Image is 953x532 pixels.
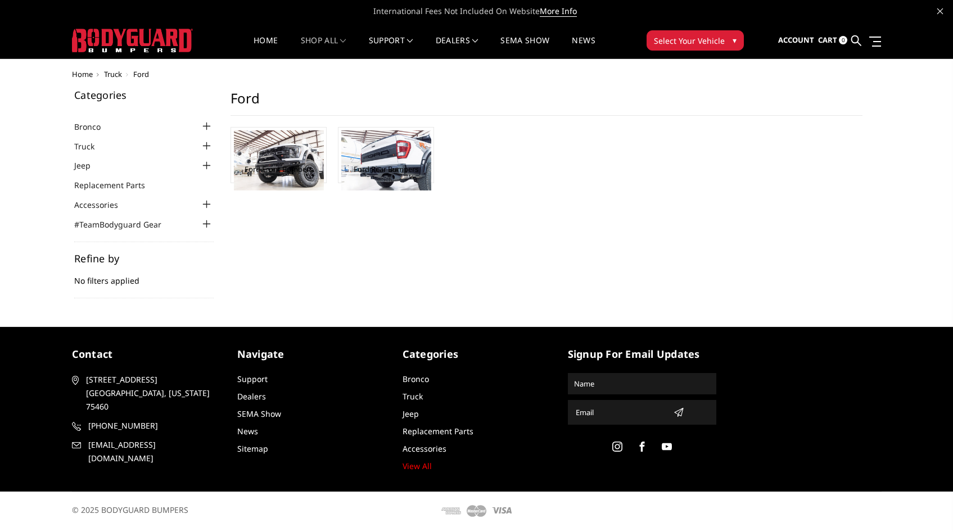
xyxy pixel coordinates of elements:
a: SEMA Show [500,37,549,58]
a: Support [369,37,413,58]
a: Support [237,374,268,384]
span: 0 [839,36,847,44]
a: Jeep [74,160,105,171]
a: SEMA Show [237,408,281,419]
a: Home [72,69,93,79]
a: More Info [540,6,577,17]
a: Home [254,37,278,58]
h1: Ford [231,90,862,116]
img: BODYGUARD BUMPERS [72,29,193,52]
a: Ford Front Bumpers [245,164,313,174]
h5: Categories [74,90,214,100]
a: News [572,37,595,58]
a: Replacement Parts [74,179,159,191]
a: Replacement Parts [403,426,473,436]
a: Truck [403,391,423,402]
a: Ford Rear Bumpers [354,164,418,174]
a: Accessories [74,199,132,211]
a: Dealers [237,391,266,402]
a: Jeep [403,408,419,419]
a: Truck [104,69,122,79]
a: [EMAIL_ADDRESS][DOMAIN_NAME] [72,438,220,465]
span: Select Your Vehicle [654,35,725,47]
a: Sitemap [237,443,268,454]
a: Dealers [436,37,478,58]
h5: Categories [403,347,551,362]
a: Bronco [74,121,115,133]
button: Select Your Vehicle [647,30,744,51]
a: Account [778,25,814,56]
input: Email [571,403,669,421]
a: [PHONE_NUMBER] [72,419,220,433]
span: ▾ [733,34,737,46]
a: News [237,426,258,436]
a: Accessories [403,443,446,454]
a: shop all [301,37,346,58]
span: [PHONE_NUMBER] [88,419,219,433]
span: [STREET_ADDRESS] [GEOGRAPHIC_DATA], [US_STATE] 75460 [86,373,216,413]
a: Truck [74,140,109,152]
a: #TeamBodyguard Gear [74,219,175,230]
a: Cart 0 [818,25,847,56]
span: Account [778,35,814,45]
input: Name [570,375,715,393]
span: Ford [133,69,149,79]
a: View All [403,461,432,471]
div: No filters applied [74,253,214,298]
span: Cart [818,35,837,45]
span: © 2025 BODYGUARD BUMPERS [72,504,188,515]
h5: signup for email updates [568,347,716,362]
a: Bronco [403,374,429,384]
span: [EMAIL_ADDRESS][DOMAIN_NAME] [88,438,219,465]
h5: Refine by [74,253,214,263]
h5: Navigate [237,347,386,362]
h5: contact [72,347,220,362]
